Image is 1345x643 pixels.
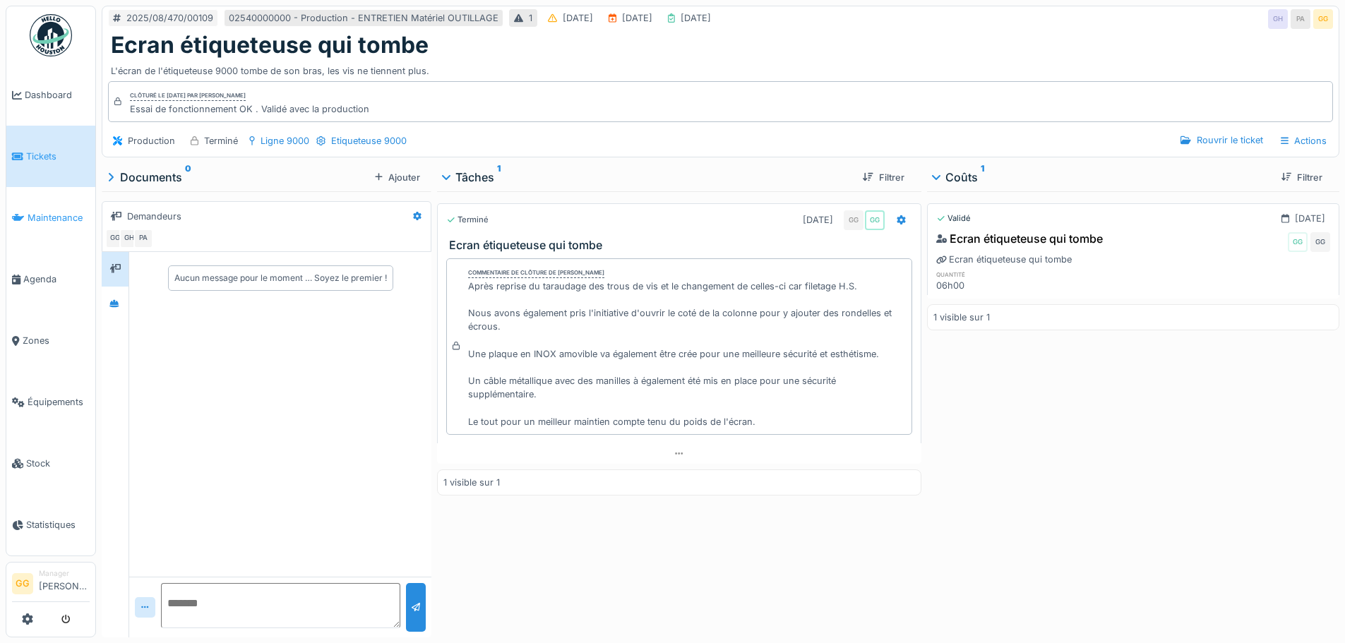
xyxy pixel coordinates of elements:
[936,230,1103,247] div: Ecran étiqueteuse qui tombe
[12,568,90,602] a: GG Manager[PERSON_NAME]
[111,32,429,59] h1: Ecran étiqueteuse qui tombe
[936,279,1065,292] div: 06h00
[6,371,95,433] a: Équipements
[30,14,72,56] img: Badge_color-CXgf-gQk.svg
[128,134,175,148] div: Production
[26,518,90,531] span: Statistiques
[443,476,500,489] div: 1 visible sur 1
[204,134,238,148] div: Terminé
[28,211,90,224] span: Maintenance
[119,229,139,248] div: GH
[933,311,990,324] div: 1 visible sur 1
[6,433,95,494] a: Stock
[1276,168,1328,187] div: Filtrer
[6,64,95,126] a: Dashboard
[933,169,1270,186] div: Coûts
[529,11,532,25] div: 1
[803,213,833,227] div: [DATE]
[261,134,309,148] div: Ligne 9000
[468,268,604,278] div: Commentaire de clôture de [PERSON_NAME]
[130,91,246,101] div: Clôturé le [DATE] par [PERSON_NAME]
[497,169,501,186] sup: 1
[185,169,191,186] sup: 0
[1313,9,1333,29] div: GG
[6,494,95,555] a: Statistiques
[23,272,90,286] span: Agenda
[563,11,593,25] div: [DATE]
[1268,9,1288,29] div: GH
[6,310,95,371] a: Zones
[681,11,711,25] div: [DATE]
[1175,131,1268,150] div: Rouvrir le ticket
[39,568,90,579] div: Manager
[1295,212,1325,225] div: [DATE]
[28,395,90,409] span: Équipements
[6,248,95,310] a: Agenda
[936,212,971,224] div: Validé
[133,229,153,248] div: PA
[26,457,90,470] span: Stock
[1274,131,1333,151] div: Actions
[1291,9,1310,29] div: PA
[468,280,905,428] div: Après reprise du taraudage des trous de vis et le changement de celles-ci car filetage H.S. Nous ...
[107,169,369,186] div: Documents
[130,102,369,116] div: Essai de fonctionnement OK . Validé avec la production
[229,11,498,25] div: 02540000000 - Production - ENTRETIEN Matériel OUTILLAGE
[1288,232,1308,252] div: GG
[936,270,1065,279] h6: quantité
[25,88,90,102] span: Dashboard
[127,210,181,223] div: Demandeurs
[865,210,885,230] div: GG
[369,168,426,187] div: Ajouter
[111,59,1330,78] div: L'écran de l'étiqueteuse 9000 tombe de son bras, les vis ne tiennent plus.
[981,169,984,186] sup: 1
[446,214,489,226] div: Terminé
[126,11,213,25] div: 2025/08/470/00109
[1310,232,1330,252] div: GG
[443,169,851,186] div: Tâches
[12,573,33,594] li: GG
[174,272,387,284] div: Aucun message pour le moment … Soyez le premier !
[39,568,90,599] li: [PERSON_NAME]
[6,126,95,187] a: Tickets
[622,11,652,25] div: [DATE]
[26,150,90,163] span: Tickets
[331,134,407,148] div: Etiqueteuse 9000
[844,210,863,230] div: GG
[449,239,914,252] h3: Ecran étiqueteuse qui tombe
[936,253,1072,266] div: Ecran étiqueteuse qui tombe
[857,168,909,187] div: Filtrer
[105,229,125,248] div: GG
[6,187,95,248] a: Maintenance
[23,334,90,347] span: Zones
